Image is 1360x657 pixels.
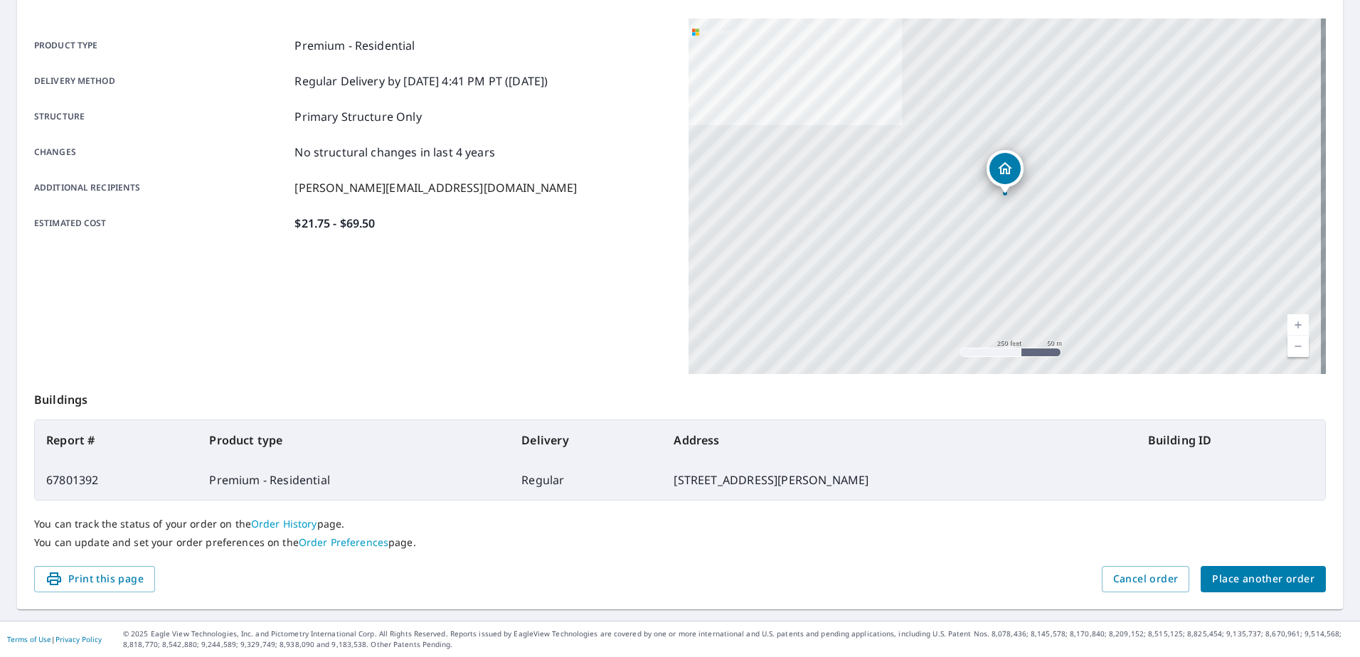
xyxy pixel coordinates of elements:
div: Dropped pin, building 1, Residential property, 72 Hughes St Forty Fort, PA 18704 [987,150,1024,194]
a: Order Preferences [299,535,388,549]
p: Changes [34,144,289,161]
p: You can update and set your order preferences on the page. [34,536,1326,549]
th: Delivery [510,420,662,460]
span: Cancel order [1113,570,1179,588]
button: Cancel order [1102,566,1190,592]
td: [STREET_ADDRESS][PERSON_NAME] [662,460,1136,500]
p: Premium - Residential [294,37,415,54]
th: Address [662,420,1136,460]
a: Current Level 17, Zoom Out [1287,336,1309,357]
button: Print this page [34,566,155,592]
th: Report # [35,420,198,460]
td: Regular [510,460,662,500]
p: Delivery method [34,73,289,90]
p: © 2025 Eagle View Technologies, Inc. and Pictometry International Corp. All Rights Reserved. Repo... [123,629,1353,650]
p: Structure [34,108,289,125]
td: Premium - Residential [198,460,510,500]
p: Additional recipients [34,179,289,196]
p: Estimated cost [34,215,289,232]
p: [PERSON_NAME][EMAIL_ADDRESS][DOMAIN_NAME] [294,179,577,196]
span: Print this page [46,570,144,588]
p: $21.75 - $69.50 [294,215,375,232]
a: Terms of Use [7,634,51,644]
td: 67801392 [35,460,198,500]
a: Privacy Policy [55,634,102,644]
span: Place another order [1212,570,1314,588]
p: Regular Delivery by [DATE] 4:41 PM PT ([DATE]) [294,73,548,90]
p: | [7,635,102,643]
p: You can track the status of your order on the page. [34,518,1326,530]
p: Product type [34,37,289,54]
a: Current Level 17, Zoom In [1287,314,1309,336]
p: Primary Structure Only [294,108,421,125]
a: Order History [251,517,317,530]
button: Place another order [1201,566,1326,592]
th: Building ID [1137,420,1325,460]
p: No structural changes in last 4 years [294,144,495,161]
p: Buildings [34,374,1326,420]
th: Product type [198,420,510,460]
